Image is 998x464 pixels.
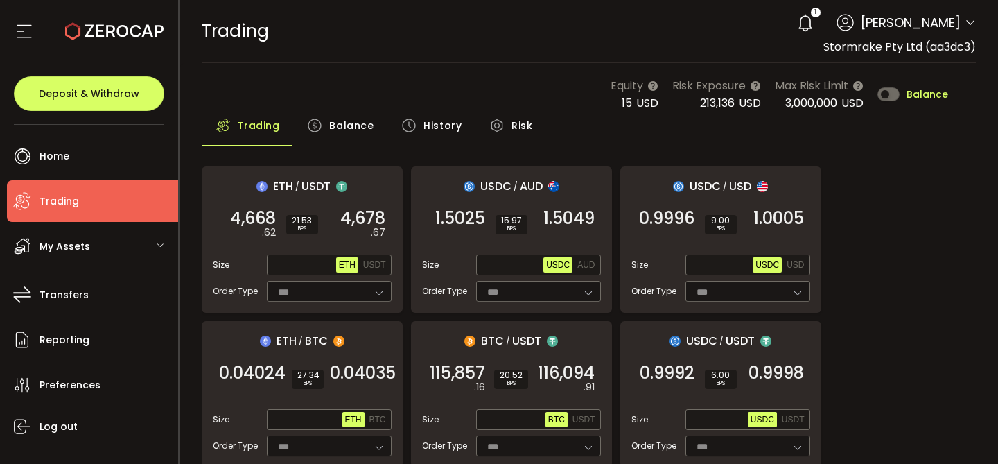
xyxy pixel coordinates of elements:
span: Risk Exposure [672,77,746,94]
iframe: Chat Widget [929,397,998,464]
span: 1.5049 [543,212,595,225]
span: Trading [40,191,79,212]
span: 1.0005 [753,212,804,225]
span: USDC [755,260,779,270]
button: USDC [753,257,782,273]
span: Order Type [422,285,467,298]
span: Reporting [40,330,89,350]
span: 0.04024 [219,366,286,380]
img: usdt_portfolio.svg [760,336,771,347]
button: BTC [367,412,389,427]
span: 0.9998 [748,366,804,380]
button: AUD [575,257,597,273]
em: / [506,335,510,347]
em: / [514,180,518,193]
span: USDC [686,332,717,350]
span: Size [213,413,229,426]
i: BPS [710,225,731,233]
span: Max Risk Limit [775,77,848,94]
span: 0.04035 [330,366,396,380]
span: USDT [726,332,755,350]
em: / [299,335,303,347]
button: USDC [543,257,572,273]
button: USDT [779,412,807,427]
span: [PERSON_NAME] [861,13,961,32]
em: .91 [584,380,595,395]
span: 116,094 [538,366,595,380]
span: AUD [520,178,543,195]
span: 0.9992 [640,366,694,380]
span: ETH [277,332,297,350]
span: BTC [481,332,504,350]
span: Deposit & Withdraw [39,89,139,98]
span: USDC [751,415,774,424]
span: USDC [480,178,511,195]
i: BPS [710,379,731,388]
span: BTC [548,415,565,424]
span: AUD [577,260,595,270]
span: 20.52 [500,371,523,379]
span: Risk [511,112,532,139]
i: BPS [297,379,318,388]
img: usd_portfolio.svg [757,181,768,192]
span: 21.53 [292,216,313,225]
button: ETH [342,412,365,427]
span: 1.5025 [435,212,485,225]
span: USDT [572,415,595,424]
button: USDT [360,257,389,273]
span: Order Type [422,440,467,452]
span: Log out [40,417,78,437]
span: Size [213,259,229,271]
span: Size [422,259,439,271]
img: aud_portfolio.svg [548,181,559,192]
i: BPS [292,225,313,233]
span: USDT [301,178,331,195]
em: .67 [371,225,385,240]
span: 9.00 [710,216,731,225]
img: btc_portfolio.svg [333,336,344,347]
span: BTC [305,332,328,350]
img: eth_portfolio.svg [260,336,271,347]
button: USDC [748,412,777,427]
span: Preferences [40,375,100,395]
span: 15 [622,95,632,111]
span: Order Type [631,440,676,452]
button: BTC [545,412,568,427]
span: USDC [690,178,721,195]
em: / [719,335,724,347]
img: btc_portfolio.svg [464,336,475,347]
span: USD [841,95,864,111]
em: / [295,180,299,193]
span: 115,857 [430,366,485,380]
span: Trading [238,112,280,139]
span: ETH [345,415,362,424]
i: BPS [500,379,523,388]
span: Order Type [213,285,258,298]
img: usdc_portfolio.svg [464,181,475,192]
span: ETH [273,178,293,195]
i: BPS [501,225,522,233]
img: usdc_portfolio.svg [673,181,684,192]
span: 213,136 [700,95,735,111]
button: USD [784,257,807,273]
em: / [723,180,727,193]
img: usdt_portfolio.svg [336,181,347,192]
span: Order Type [213,440,258,452]
span: USD [739,95,761,111]
span: Size [631,259,648,271]
span: USD [636,95,658,111]
span: BTC [369,415,386,424]
span: Order Type [631,285,676,298]
span: Trading [202,19,269,43]
span: USDT [512,332,541,350]
span: 0.9996 [639,212,694,225]
span: 4,668 [230,212,276,225]
button: Deposit & Withdraw [14,76,164,111]
span: 4,678 [340,212,385,225]
span: Balance [329,112,374,139]
span: My Assets [40,237,90,257]
span: 1 [814,8,816,17]
span: 27.34 [297,371,318,379]
img: usdc_portfolio.svg [669,336,681,347]
span: USD [787,260,804,270]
